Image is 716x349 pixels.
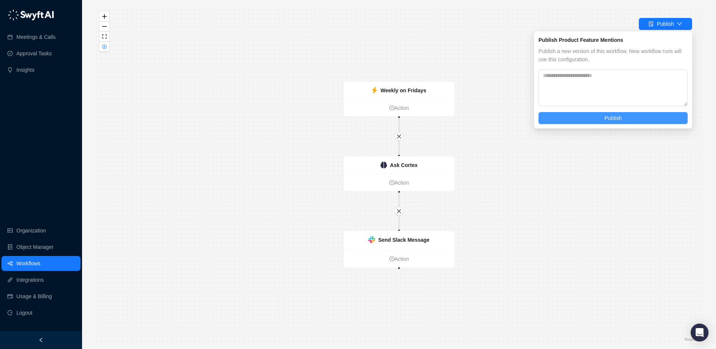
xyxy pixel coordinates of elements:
span: plus-circle [389,256,395,261]
a: Action [343,255,455,263]
strong: Weekly on Fridays [380,87,426,93]
span: Logout [16,305,32,320]
a: React Flow attribution [684,337,703,342]
strong: Ask Cortex [390,162,418,168]
img: logo-05li4sbe.png [7,9,54,21]
button: fit view [100,32,109,42]
a: Action [343,104,455,112]
button: zoom in [100,12,109,22]
div: Publish [657,20,674,28]
span: logout [7,310,13,315]
button: Publish [639,18,692,30]
span: close [396,134,402,139]
span: Publish [604,114,622,122]
div: Weekly on Fridaysplus-circleAction [343,81,455,117]
a: Integrations [16,272,44,287]
div: Open Intercom Messenger [691,324,709,342]
a: Action [343,179,455,187]
button: zoom out [100,22,109,32]
span: down [677,21,682,27]
a: Workflows [16,256,40,271]
span: close-circle [102,44,107,49]
img: slack-Cn3INd-T.png [368,237,375,243]
a: Usage & Billing [16,289,52,304]
div: Ask Cortexplus-circleAction [343,156,455,192]
span: plus-circle [389,180,395,185]
a: Insights [16,62,34,77]
div: Publish Product Feature Mentions [538,36,688,44]
a: Meetings & Calls [16,30,56,44]
button: Publish [538,112,688,124]
button: close-circle [100,42,109,52]
a: Approval Tasks [16,46,52,61]
span: Publish a new version of this workflow. New workflow runs will use this configuration. [538,47,688,64]
a: Object Manager [16,240,54,254]
span: plus-circle [389,105,395,111]
a: Organization [16,223,46,238]
strong: Send Slack Message [378,237,430,243]
span: file-done [649,21,654,27]
span: left [38,337,44,343]
span: close [396,209,402,214]
div: Send Slack Messageplus-circleAction [343,231,455,268]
